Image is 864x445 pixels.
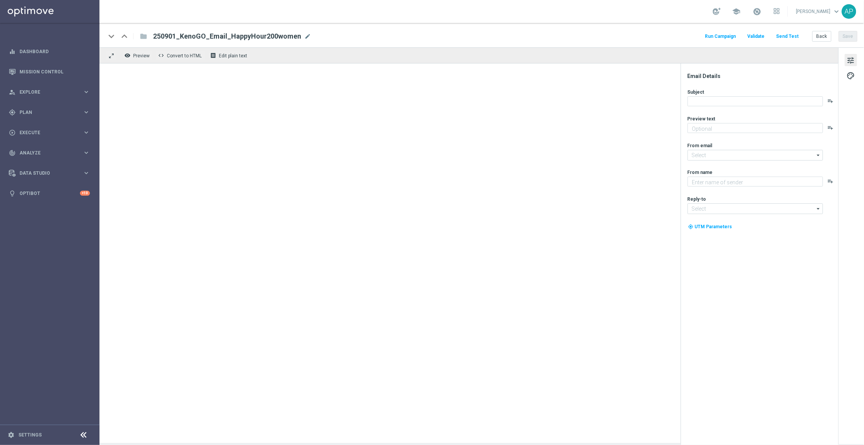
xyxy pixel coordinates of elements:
i: remove_red_eye [124,52,130,58]
span: Edit plain text [219,53,247,58]
button: palette [845,69,857,81]
i: keyboard_arrow_right [83,149,90,156]
button: Data Studio keyboard_arrow_right [8,170,90,176]
span: Analyze [20,151,83,155]
button: lightbulb Optibot +10 [8,190,90,197]
i: arrow_drop_down [815,204,823,214]
button: receipt Edit plain text [208,50,251,60]
i: gps_fixed [9,109,16,116]
label: From name [688,169,713,175]
i: person_search [9,89,16,96]
label: Preview text [688,116,716,122]
div: Data Studio [9,170,83,177]
i: keyboard_arrow_right [83,129,90,136]
i: keyboard_arrow_right [83,169,90,177]
div: Explore [9,89,83,96]
span: Execute [20,130,83,135]
span: palette [847,71,855,81]
a: Settings [18,433,42,437]
label: Subject [688,89,704,95]
a: Optibot [20,183,80,203]
a: [PERSON_NAME]keyboard_arrow_down [796,6,842,17]
span: Plan [20,110,83,115]
span: Explore [20,90,83,94]
div: Mission Control [9,62,90,82]
span: code [158,52,164,58]
label: From email [688,143,712,149]
span: Convert to HTML [167,53,202,58]
span: UTM Parameters [695,224,732,229]
label: Reply-to [688,196,706,202]
span: school [732,7,741,16]
input: Select [688,203,823,214]
i: receipt [210,52,216,58]
input: Select [688,150,823,161]
button: remove_red_eye Preview [122,50,153,60]
div: Analyze [9,149,83,156]
button: track_changes Analyze keyboard_arrow_right [8,150,90,156]
div: Dashboard [9,41,90,62]
button: my_location UTM Parameters [688,222,733,231]
a: Dashboard [20,41,90,62]
button: Save [839,31,857,42]
div: +10 [80,191,90,196]
i: keyboard_arrow_right [83,88,90,96]
div: Execute [9,129,83,136]
i: my_location [688,224,694,229]
div: Plan [9,109,83,116]
span: 250901_KenoGO_Email_HappyHour200women [153,32,301,41]
button: equalizer Dashboard [8,49,90,55]
i: track_changes [9,149,16,156]
span: Validate [748,34,765,39]
i: settings [8,432,15,439]
button: Run Campaign [704,31,737,42]
button: playlist_add [828,125,834,131]
div: Email Details [688,73,838,80]
div: Optibot [9,183,90,203]
button: play_circle_outline Execute keyboard_arrow_right [8,130,90,136]
i: lightbulb [9,190,16,197]
a: Mission Control [20,62,90,82]
button: tune [845,54,857,66]
i: equalizer [9,48,16,55]
button: Send Test [775,31,800,42]
i: keyboard_arrow_right [83,109,90,116]
button: gps_fixed Plan keyboard_arrow_right [8,109,90,115]
i: arrow_drop_down [815,150,823,160]
span: keyboard_arrow_down [833,7,841,16]
div: AP [842,4,856,19]
button: Validate [747,31,766,42]
i: play_circle_outline [9,129,16,136]
button: Mission Control [8,69,90,75]
button: Back [812,31,831,42]
button: code Convert to HTML [156,50,205,60]
span: mode_edit [304,33,311,40]
span: Data Studio [20,171,83,175]
button: playlist_add [828,178,834,184]
button: playlist_add [828,98,834,104]
button: person_search Explore keyboard_arrow_right [8,89,90,95]
span: Preview [133,53,150,58]
span: tune [847,55,855,65]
